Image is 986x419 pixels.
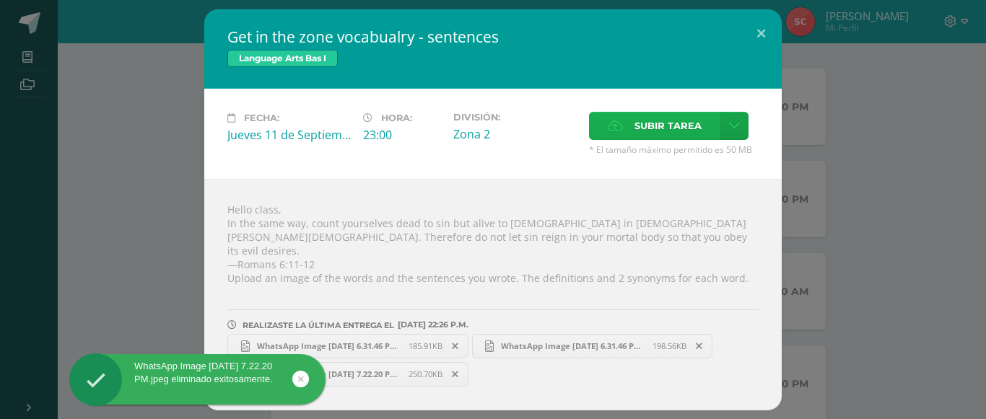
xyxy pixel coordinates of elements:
[653,340,686,351] span: 198.56KB
[227,27,759,47] h2: Get in the zone vocabualry - sentences
[227,127,352,143] div: Jueves 11 de Septiembre
[687,338,712,354] span: Remover entrega
[363,127,442,143] div: 23:00
[589,144,759,156] span: * El tamaño máximo permitido es 50 MB
[244,113,279,123] span: Fecha:
[381,113,412,123] span: Hora:
[494,340,653,351] span: WhatsApp Image [DATE] 6.31.46 PM.jpeg
[69,360,326,386] div: WhatsApp Image [DATE] 7.22.20 PM.jpeg eliminado exitosamente.
[250,340,409,351] span: WhatsApp Image [DATE] 6.31.46 PM (1).jpeg
[409,369,442,379] span: 250.70KB
[409,340,442,351] span: 185.91KB
[453,112,577,123] label: División:
[443,366,468,382] span: Remover entrega
[204,179,782,410] div: Hello class, In the same way, count yourselves dead to sin but alive to [DEMOGRAPHIC_DATA] in [DE...
[227,50,338,67] span: Language Arts Bas I
[453,126,577,142] div: Zona 2
[227,334,468,358] a: WhatsApp Image [DATE] 6.31.46 PM (1).jpeg 185.91KB
[741,9,782,58] button: Close (Esc)
[472,334,713,358] a: WhatsApp Image [DATE] 6.31.46 PM.jpeg 198.56KB
[443,338,468,354] span: Remover entrega
[634,113,702,139] span: Subir tarea
[243,320,394,330] span: REALIZASTE LA ÚLTIMA ENTREGA EL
